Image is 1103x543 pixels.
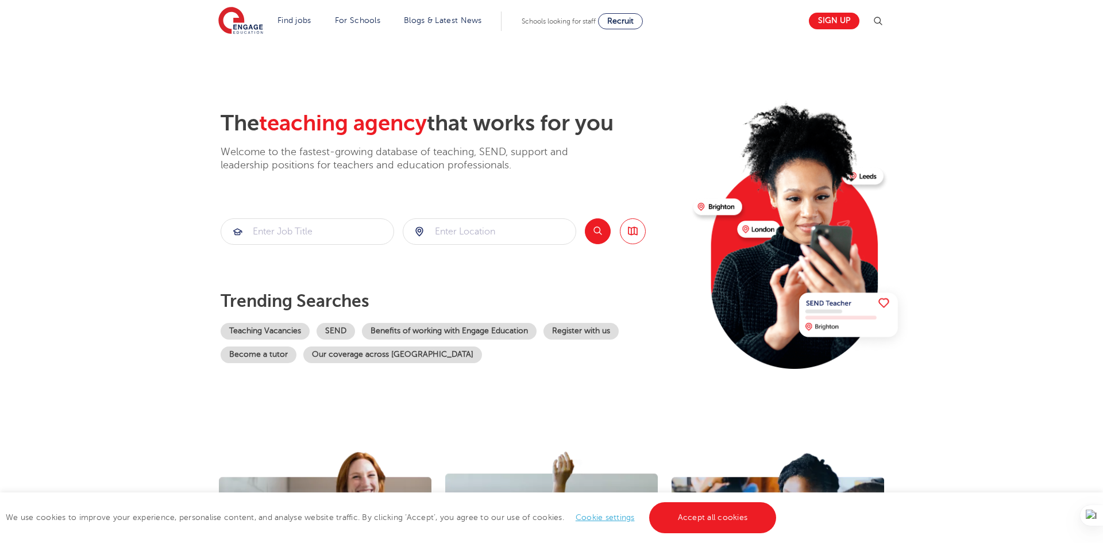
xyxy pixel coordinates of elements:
[576,513,635,522] a: Cookie settings
[607,17,634,25] span: Recruit
[6,513,779,522] span: We use cookies to improve your experience, personalise content, and analyse website traffic. By c...
[277,16,311,25] a: Find jobs
[221,219,394,244] input: Submit
[403,219,576,244] input: Submit
[259,111,427,136] span: teaching agency
[543,323,619,340] a: Register with us
[404,16,482,25] a: Blogs & Latest News
[218,7,263,36] img: Engage Education
[403,218,576,245] div: Submit
[221,218,394,245] div: Submit
[221,291,684,311] p: Trending searches
[221,145,600,172] p: Welcome to the fastest-growing database of teaching, SEND, support and leadership positions for t...
[221,110,684,137] h2: The that works for you
[317,323,355,340] a: SEND
[221,323,310,340] a: Teaching Vacancies
[362,323,537,340] a: Benefits of working with Engage Education
[585,218,611,244] button: Search
[649,502,777,533] a: Accept all cookies
[335,16,380,25] a: For Schools
[598,13,643,29] a: Recruit
[221,346,296,363] a: Become a tutor
[809,13,859,29] a: Sign up
[303,346,482,363] a: Our coverage across [GEOGRAPHIC_DATA]
[522,17,596,25] span: Schools looking for staff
